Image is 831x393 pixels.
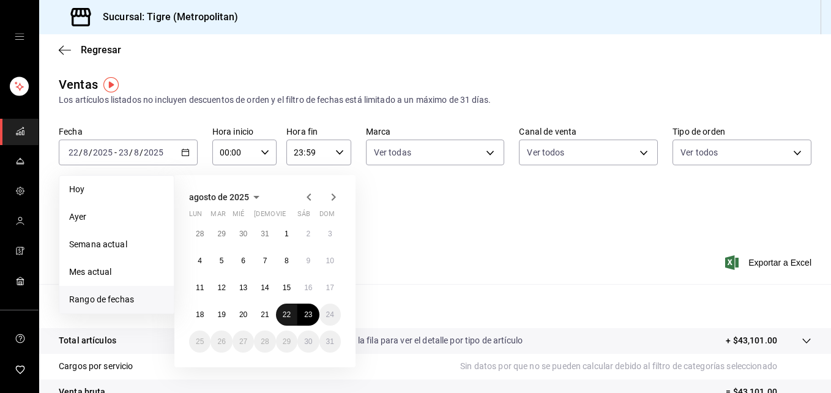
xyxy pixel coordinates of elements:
span: / [129,148,133,157]
abbr: 9 de agosto de 2025 [306,256,310,265]
button: 27 de agosto de 2025 [233,331,254,353]
abbr: 4 de agosto de 2025 [198,256,202,265]
abbr: 27 de agosto de 2025 [239,337,247,346]
span: Ayer [69,211,164,223]
button: 29 de agosto de 2025 [276,331,297,353]
h3: Sucursal: Tigre (Metropolitan) [93,10,238,24]
abbr: 24 de agosto de 2025 [326,310,334,319]
p: Sin datos por que no se pueden calcular debido al filtro de categorías seleccionado [460,360,811,373]
button: 24 de agosto de 2025 [319,304,341,326]
span: / [89,148,92,157]
abbr: 10 de agosto de 2025 [326,256,334,265]
abbr: 22 de agosto de 2025 [283,310,291,319]
abbr: 11 de agosto de 2025 [196,283,204,292]
button: 14 de agosto de 2025 [254,277,275,299]
abbr: lunes [189,210,202,223]
abbr: 7 de agosto de 2025 [263,256,267,265]
button: agosto de 2025 [189,190,264,204]
abbr: sábado [297,210,310,223]
abbr: 28 de agosto de 2025 [261,337,269,346]
button: 29 de julio de 2025 [211,223,232,245]
abbr: 29 de julio de 2025 [217,230,225,238]
input: -- [133,148,140,157]
button: 1 de agosto de 2025 [276,223,297,245]
label: Marca [366,127,505,136]
input: -- [68,148,79,157]
div: Ventas [59,75,98,94]
button: 9 de agosto de 2025 [297,250,319,272]
button: 3 de agosto de 2025 [319,223,341,245]
abbr: 26 de agosto de 2025 [217,337,225,346]
input: ---- [92,148,113,157]
abbr: martes [211,210,225,223]
button: 30 de agosto de 2025 [297,331,319,353]
abbr: 19 de agosto de 2025 [217,310,225,319]
input: -- [118,148,129,157]
button: 12 de agosto de 2025 [211,277,232,299]
label: Fecha [59,127,198,136]
button: 13 de agosto de 2025 [233,277,254,299]
button: 6 de agosto de 2025 [233,250,254,272]
input: ---- [143,148,164,157]
span: / [79,148,83,157]
button: 5 de agosto de 2025 [211,250,232,272]
button: 21 de agosto de 2025 [254,304,275,326]
button: 31 de agosto de 2025 [319,331,341,353]
abbr: 14 de agosto de 2025 [261,283,269,292]
button: 31 de julio de 2025 [254,223,275,245]
abbr: 15 de agosto de 2025 [283,283,291,292]
button: open drawer [15,32,24,42]
button: Exportar a Excel [728,255,811,270]
abbr: 20 de agosto de 2025 [239,310,247,319]
p: + $43,101.00 [726,334,777,347]
button: 19 de agosto de 2025 [211,304,232,326]
button: 18 de agosto de 2025 [189,304,211,326]
abbr: 28 de julio de 2025 [196,230,204,238]
abbr: 30 de julio de 2025 [239,230,247,238]
label: Tipo de orden [673,127,811,136]
label: Hora inicio [212,127,277,136]
span: Semana actual [69,238,164,251]
abbr: 29 de agosto de 2025 [283,337,291,346]
abbr: 5 de agosto de 2025 [220,256,224,265]
button: 25 de agosto de 2025 [189,331,211,353]
abbr: 8 de agosto de 2025 [285,256,289,265]
span: Ver todos [527,146,564,159]
button: 17 de agosto de 2025 [319,277,341,299]
button: 30 de julio de 2025 [233,223,254,245]
abbr: 1 de agosto de 2025 [285,230,289,238]
button: 26 de agosto de 2025 [211,331,232,353]
abbr: jueves [254,210,326,223]
abbr: miércoles [233,210,244,223]
abbr: 31 de julio de 2025 [261,230,269,238]
abbr: 3 de agosto de 2025 [328,230,332,238]
button: 8 de agosto de 2025 [276,250,297,272]
abbr: 21 de agosto de 2025 [261,310,269,319]
abbr: 6 de agosto de 2025 [241,256,245,265]
button: 28 de julio de 2025 [189,223,211,245]
input: -- [83,148,89,157]
span: Ver todas [374,146,411,159]
button: 16 de agosto de 2025 [297,277,319,299]
span: agosto de 2025 [189,192,249,202]
span: Hoy [69,183,164,196]
p: Resumen [59,299,811,313]
img: Tooltip marker [103,77,119,92]
button: 15 de agosto de 2025 [276,277,297,299]
abbr: 2 de agosto de 2025 [306,230,310,238]
abbr: 13 de agosto de 2025 [239,283,247,292]
button: 4 de agosto de 2025 [189,250,211,272]
button: 28 de agosto de 2025 [254,331,275,353]
abbr: 30 de agosto de 2025 [304,337,312,346]
p: Da clic en la fila para ver el detalle por tipo de artículo [319,334,523,347]
button: 7 de agosto de 2025 [254,250,275,272]
button: 23 de agosto de 2025 [297,304,319,326]
button: 11 de agosto de 2025 [189,277,211,299]
abbr: viernes [276,210,286,223]
div: Los artículos listados no incluyen descuentos de orden y el filtro de fechas está limitado a un m... [59,94,811,107]
button: 20 de agosto de 2025 [233,304,254,326]
abbr: domingo [319,210,335,223]
span: Regresar [81,44,121,56]
abbr: 17 de agosto de 2025 [326,283,334,292]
